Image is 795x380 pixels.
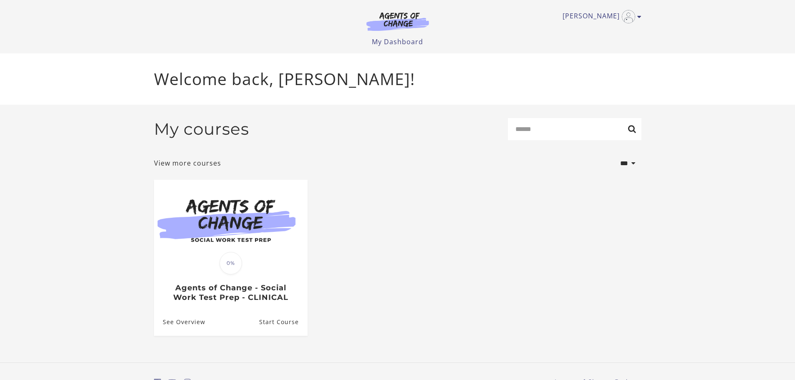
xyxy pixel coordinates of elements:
a: Agents of Change - Social Work Test Prep - CLINICAL: See Overview [154,309,205,336]
a: View more courses [154,158,221,168]
p: Welcome back, [PERSON_NAME]! [154,67,641,91]
h3: Agents of Change - Social Work Test Prep - CLINICAL [163,283,298,302]
a: Toggle menu [563,10,637,23]
span: 0% [220,252,242,274]
a: Agents of Change - Social Work Test Prep - CLINICAL: Resume Course [259,309,307,336]
img: Agents of Change Logo [358,12,438,31]
a: My Dashboard [372,37,423,46]
h2: My courses [154,119,249,139]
